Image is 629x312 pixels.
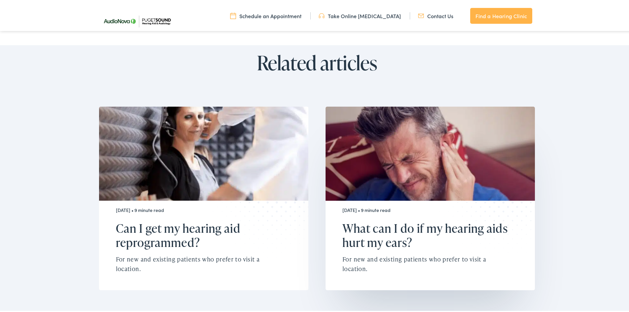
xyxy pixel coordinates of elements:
[116,206,283,212] div: [DATE] • 9 minute read
[99,51,535,72] h2: Related articles
[326,105,535,199] img: hearing aids hurt my ears in Seattle, WA
[418,11,424,18] img: utility icon
[326,105,535,289] a: hearing aids hurt my ears in Seattle, WA [DATE] • 9 minute read What can I do if my hearing aids ...
[418,11,453,18] a: Contact Us
[116,220,283,248] h2: Can I get my hearing aid reprogrammed?
[99,105,308,289] a: Woman taking a hearing test [DATE] • 9 minute read Can I get my hearing aid reprogrammed? For new...
[342,220,510,248] h2: What can I do if my hearing aids hurt my ears?
[319,11,325,18] img: utility icon
[230,11,301,18] a: Schedule an Appointment
[99,105,308,199] img: Woman taking a hearing test
[116,253,283,272] p: For new and existing patients who prefer to visit a location.
[319,11,401,18] a: Take Online [MEDICAL_DATA]
[470,7,532,22] a: Find a Hearing Clinic
[342,253,510,272] p: For new and existing patients who prefer to visit a location.
[230,11,236,18] img: utility icon
[342,206,510,212] div: [DATE] • 9 minute read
